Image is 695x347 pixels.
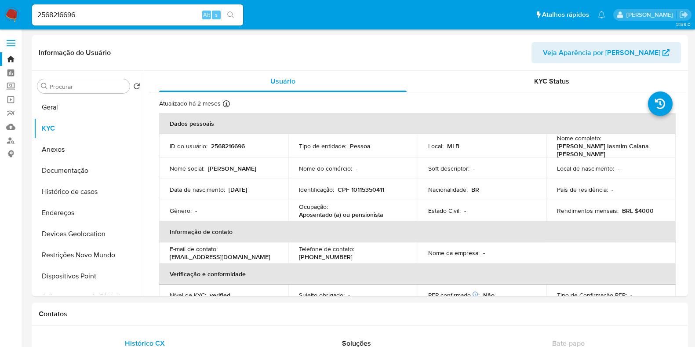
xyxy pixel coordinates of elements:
button: Procurar [41,83,48,90]
p: Tipo de entidade : [299,142,346,150]
a: Sair [679,10,688,19]
span: Usuário [270,76,295,86]
p: - [356,164,357,172]
input: Pesquise usuários ou casos... [32,9,243,21]
p: Nível de KYC : [170,291,206,299]
p: CPF 10115350411 [338,186,384,194]
th: Informação de contato [159,221,676,242]
p: Nome completo : [557,134,601,142]
p: Rendimentos mensais : [557,207,619,215]
p: - [611,186,613,194]
span: s [215,11,218,19]
p: verified [210,291,230,299]
p: 2568216696 [211,142,245,150]
p: - [618,164,619,172]
p: E-mail de contato : [170,245,218,253]
p: Nacionalidade : [428,186,468,194]
p: [PERSON_NAME] [208,164,256,172]
p: Gênero : [170,207,192,215]
p: [PERSON_NAME] Iasmim Caiana [PERSON_NAME] [557,142,662,158]
button: Adiantamentos de Dinheiro [34,287,144,308]
p: - [464,207,466,215]
p: - [630,291,632,299]
a: Notificações [598,11,605,18]
p: [PHONE_NUMBER] [299,253,353,261]
p: Pessoa [350,142,371,150]
p: jhonata.costa@mercadolivre.com [626,11,676,19]
button: Dispositivos Point [34,266,144,287]
p: - [195,207,197,215]
h1: Informação do Usuário [39,48,111,57]
button: Histórico de casos [34,181,144,202]
h1: Contatos [39,310,681,318]
p: Nome do comércio : [299,164,352,172]
button: Documentação [34,160,144,181]
p: MLB [447,142,459,150]
p: - [483,249,485,257]
span: Atalhos rápidos [542,10,589,19]
span: KYC Status [534,76,569,86]
button: Veja Aparência por [PERSON_NAME] [531,42,681,63]
p: Local : [428,142,444,150]
th: Dados pessoais [159,113,676,134]
input: Procurar [50,83,126,91]
p: Nome da empresa : [428,249,480,257]
p: País de residência : [557,186,608,194]
p: Local de nascimento : [557,164,614,172]
p: Data de nascimento : [170,186,225,194]
p: Nome social : [170,164,204,172]
button: Geral [34,97,144,118]
p: Aposentado (a) ou pensionista [299,211,383,219]
p: Telefone de contato : [299,245,354,253]
button: Devices Geolocation [34,223,144,245]
p: [DATE] [229,186,247,194]
button: search-icon [222,9,240,21]
th: Verificação e conformidade [159,263,676,285]
p: ID do usuário : [170,142,207,150]
span: Alt [203,11,210,19]
p: [EMAIL_ADDRESS][DOMAIN_NAME] [170,253,270,261]
p: Tipo de Confirmação PEP : [557,291,627,299]
button: Endereços [34,202,144,223]
p: Não [483,291,495,299]
button: KYC [34,118,144,139]
p: - [473,164,475,172]
p: PEP confirmado : [428,291,480,299]
p: - [348,291,350,299]
p: Identificação : [299,186,334,194]
p: BRL $4000 [622,207,654,215]
p: Atualizado há 2 meses [159,99,221,108]
p: Estado Civil : [428,207,461,215]
button: Restrições Novo Mundo [34,245,144,266]
p: BR [471,186,479,194]
p: Sujeito obrigado : [299,291,345,299]
p: Soft descriptor : [428,164,469,172]
button: Retornar ao pedido padrão [133,83,140,92]
button: Anexos [34,139,144,160]
span: Veja Aparência por [PERSON_NAME] [543,42,660,63]
p: Ocupação : [299,203,328,211]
